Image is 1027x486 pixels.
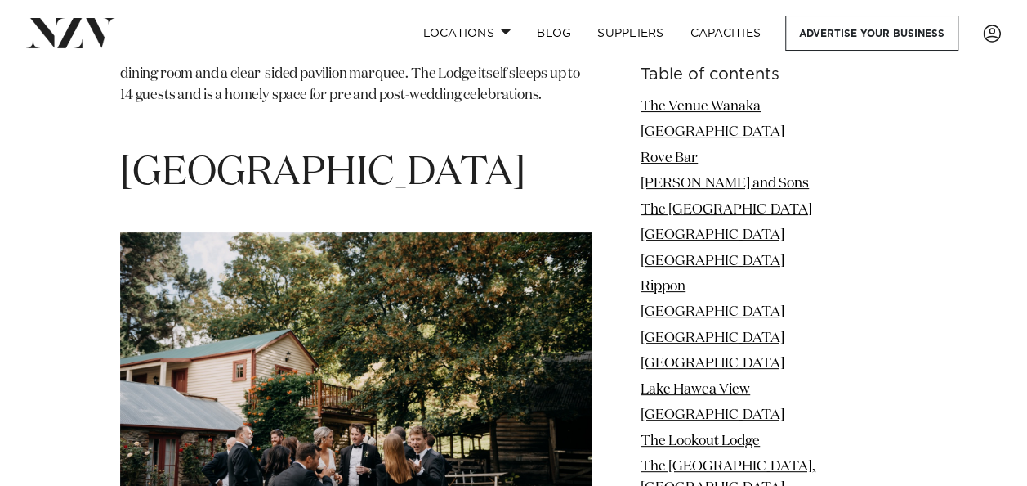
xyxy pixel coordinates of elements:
a: Locations [409,16,524,51]
a: BLOG [524,16,584,51]
a: Rove Bar [641,151,698,165]
a: Advertise your business [785,16,958,51]
a: [GEOGRAPHIC_DATA] [641,254,784,268]
a: The Venue Wanaka [641,100,761,114]
a: [GEOGRAPHIC_DATA] [641,331,784,345]
a: The Lookout Lodge [641,434,760,448]
a: [GEOGRAPHIC_DATA] [641,306,784,320]
a: [GEOGRAPHIC_DATA] [641,125,784,139]
span: [GEOGRAPHIC_DATA] [120,154,525,193]
p: [GEOGRAPHIC_DATA] is a boutique lodge and wedding venue located alongside [GEOGRAPHIC_DATA]. The ... [120,20,592,128]
a: Lake Hawea View [641,383,750,397]
a: [GEOGRAPHIC_DATA] [641,408,784,422]
img: nzv-logo.png [26,18,115,47]
a: [PERSON_NAME] and Sons [641,177,809,191]
a: Capacities [677,16,775,51]
a: The [GEOGRAPHIC_DATA] [641,203,812,217]
a: Rippon [641,280,685,294]
a: [GEOGRAPHIC_DATA] [641,357,784,371]
h6: Table of contents [641,66,907,83]
a: SUPPLIERS [584,16,676,51]
a: [GEOGRAPHIC_DATA] [641,228,784,242]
